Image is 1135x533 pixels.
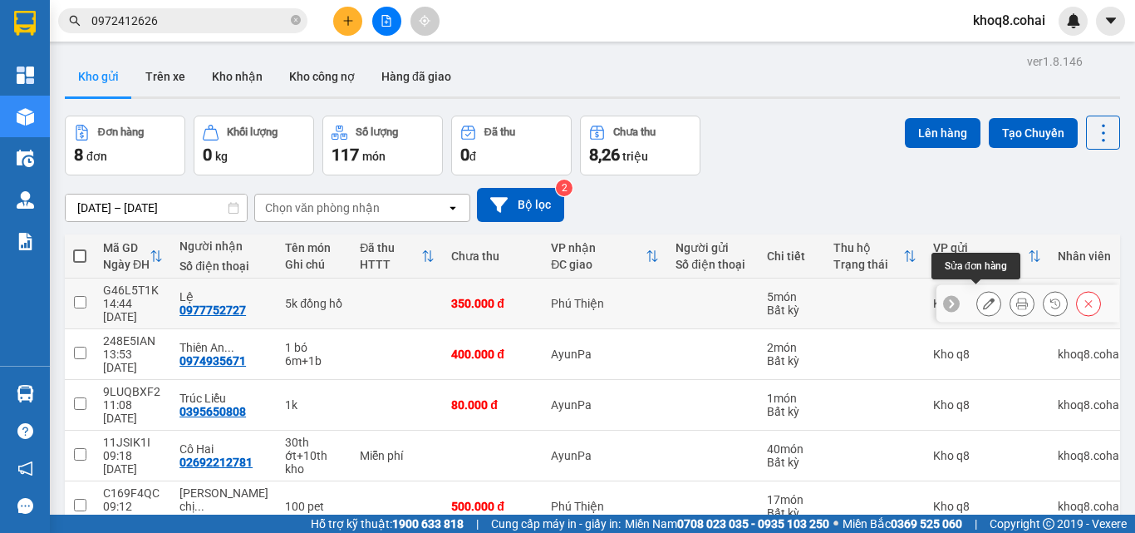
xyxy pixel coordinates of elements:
[580,116,700,175] button: Chưa thu8,26 triệu
[843,515,962,533] span: Miền Bắc
[767,304,817,317] div: Bất kỳ
[285,398,343,412] div: 1k
[1058,500,1122,513] div: khoq8.cohai
[179,513,246,526] div: 0972057779
[194,500,204,513] span: ...
[1103,13,1118,28] span: caret-down
[622,150,648,163] span: triệu
[976,291,1001,316] div: Sửa đơn hàng
[103,297,163,323] div: 14:44 [DATE]
[17,423,33,439] span: question-circle
[833,521,838,527] span: ⚪️
[767,354,817,368] div: Bất kỳ
[17,108,34,126] img: warehouse-icon
[551,398,659,412] div: AyunPa
[625,515,829,533] span: Miền Nam
[311,515,464,533] span: Hỗ trợ kỹ thuật:
[381,15,392,27] span: file-add
[360,258,421,271] div: HTTT
[543,234,667,279] th: Toggle SortBy
[103,398,163,425] div: 11:08 [DATE]
[551,241,646,254] div: VP nhận
[451,249,534,263] div: Chưa thu
[199,57,276,96] button: Kho nhận
[477,188,564,222] button: Bộ lọc
[613,126,656,138] div: Chưa thu
[825,234,925,279] th: Toggle SortBy
[103,500,163,526] div: 09:12 [DATE]
[446,201,459,215] svg: open
[342,15,354,27] span: plus
[179,354,246,368] div: 0974935671
[556,180,572,196] sup: 2
[351,234,443,279] th: Toggle SortBy
[767,341,817,354] div: 2 món
[933,398,1041,412] div: Kho q8
[1058,398,1122,412] div: khoq8.cohai
[551,297,659,310] div: Phú Thiện
[451,116,572,175] button: Đã thu0đ
[1043,518,1054,530] span: copyright
[933,241,1028,254] div: VP gửi
[589,145,620,165] span: 8,26
[1027,52,1083,71] div: ver 1.8.146
[1058,249,1122,263] div: Nhân viên
[677,517,829,531] strong: 0708 023 035 - 0935 103 250
[291,13,301,29] span: close-circle
[833,241,903,254] div: Thu hộ
[285,241,343,254] div: Tên món
[103,486,163,500] div: C169F4QC
[103,334,163,348] div: 248E5IAN
[265,200,380,216] div: Chọn văn phòng nhận
[767,442,817,456] div: 40 món
[931,253,1020,279] div: Sửa đơn hàng
[460,145,469,165] span: 0
[419,15,430,27] span: aim
[960,10,1059,31] span: khoq8.cohai
[362,150,386,163] span: món
[103,258,150,271] div: Ngày ĐH
[1058,348,1122,361] div: khoq8.cohai
[989,118,1078,148] button: Tạo Chuyến
[833,258,903,271] div: Trạng thái
[1096,7,1125,36] button: caret-down
[69,15,81,27] span: search
[356,126,398,138] div: Số lượng
[224,341,234,354] span: ...
[91,12,287,30] input: Tìm tên, số ĐT hoặc mã đơn
[1058,449,1122,462] div: khoq8.cohai
[676,241,750,254] div: Người gửi
[285,436,343,476] div: 30th ớt+10th kho
[322,116,443,175] button: Số lượng117món
[179,341,268,354] div: Thiên An 0394998612
[767,493,817,506] div: 17 món
[14,11,36,36] img: logo-vxr
[767,249,817,263] div: Chi tiết
[17,385,34,402] img: warehouse-icon
[975,515,977,533] span: |
[103,385,163,398] div: 9LUQBXF2
[17,191,34,209] img: warehouse-icon
[933,297,1041,310] div: Kho q8
[905,118,980,148] button: Lên hàng
[676,258,750,271] div: Số điện thoại
[767,392,817,405] div: 1 món
[103,284,163,297] div: G46L5T1K
[179,392,268,405] div: Trúc Liểu
[333,7,362,36] button: plus
[551,500,659,513] div: Phú Thiện
[925,234,1049,279] th: Toggle SortBy
[103,436,163,449] div: 11JSIK1I
[132,57,199,96] button: Trên xe
[933,500,1041,513] div: Kho q8
[66,195,247,221] input: Select a date range.
[103,348,163,374] div: 13:53 [DATE]
[933,449,1041,462] div: Kho q8
[179,239,268,253] div: Người nhận
[476,515,479,533] span: |
[285,297,343,310] div: 5k đồng hồ
[491,515,621,533] span: Cung cấp máy in - giấy in:
[17,498,33,514] span: message
[179,442,268,456] div: Cô Hai
[551,449,659,462] div: AyunPa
